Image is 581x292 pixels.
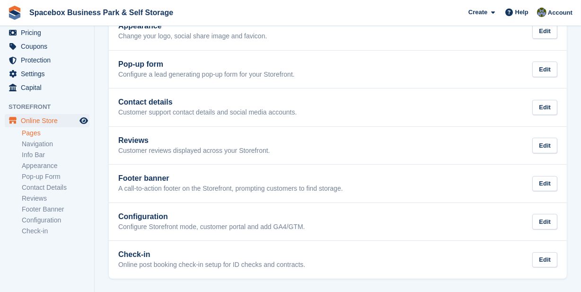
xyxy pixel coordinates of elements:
[118,185,343,193] p: A call-to-action footer on the Storefront, prompting customers to find storage.
[537,8,546,17] img: sahil
[118,22,267,30] h2: Appearance
[118,261,305,269] p: Online post booking check-in setup for ID checks and contracts.
[532,100,557,115] div: Edit
[5,40,89,53] a: menu
[5,114,89,127] a: menu
[109,241,567,279] a: Check-in Online post booking check-in setup for ID checks and contracts. Edit
[22,227,89,236] a: Check-in
[21,40,78,53] span: Coupons
[118,98,297,106] h2: Contact details
[21,26,78,39] span: Pricing
[22,172,89,181] a: Pop-up Form
[118,108,297,117] p: Customer support contact details and social media accounts.
[22,216,89,225] a: Configuration
[22,194,89,203] a: Reviews
[118,136,270,145] h2: Reviews
[532,214,557,230] div: Edit
[22,140,89,149] a: Navigation
[532,138,557,153] div: Edit
[118,71,295,79] p: Configure a lead generating pop-up form for your Storefront.
[468,8,487,17] span: Create
[109,51,567,88] a: Pop-up form Configure a lead generating pop-up form for your Storefront. Edit
[532,252,557,268] div: Edit
[109,203,567,241] a: Configuration Configure Storefront mode, customer portal and add GA4/GTM. Edit
[109,127,567,165] a: Reviews Customer reviews displayed across your Storefront. Edit
[109,88,567,126] a: Contact details Customer support contact details and social media accounts. Edit
[532,176,557,192] div: Edit
[78,115,89,126] a: Preview store
[26,5,177,20] a: Spacebox Business Park & Self Storage
[109,12,567,50] a: Appearance Change your logo, social share image and favicon. Edit
[22,150,89,159] a: Info Bar
[118,250,305,259] h2: Check-in
[515,8,528,17] span: Help
[21,81,78,94] span: Capital
[22,205,89,214] a: Footer Banner
[22,183,89,192] a: Contact Details
[5,26,89,39] a: menu
[118,32,267,41] p: Change your logo, social share image and favicon.
[22,161,89,170] a: Appearance
[22,129,89,138] a: Pages
[118,223,305,231] p: Configure Storefront mode, customer portal and add GA4/GTM.
[118,147,270,155] p: Customer reviews displayed across your Storefront.
[5,53,89,67] a: menu
[5,81,89,94] a: menu
[532,62,557,77] div: Edit
[548,8,572,18] span: Account
[5,67,89,80] a: menu
[21,114,78,127] span: Online Store
[118,60,295,69] h2: Pop-up form
[118,212,305,221] h2: Configuration
[9,102,94,112] span: Storefront
[109,165,567,203] a: Footer banner A call-to-action footer on the Storefront, prompting customers to find storage. Edit
[8,6,22,20] img: stora-icon-8386f47178a22dfd0bd8f6a31ec36ba5ce8667c1dd55bd0f319d3a0aa187defe.svg
[118,174,343,183] h2: Footer banner
[21,53,78,67] span: Protection
[21,67,78,80] span: Settings
[532,24,557,39] div: Edit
